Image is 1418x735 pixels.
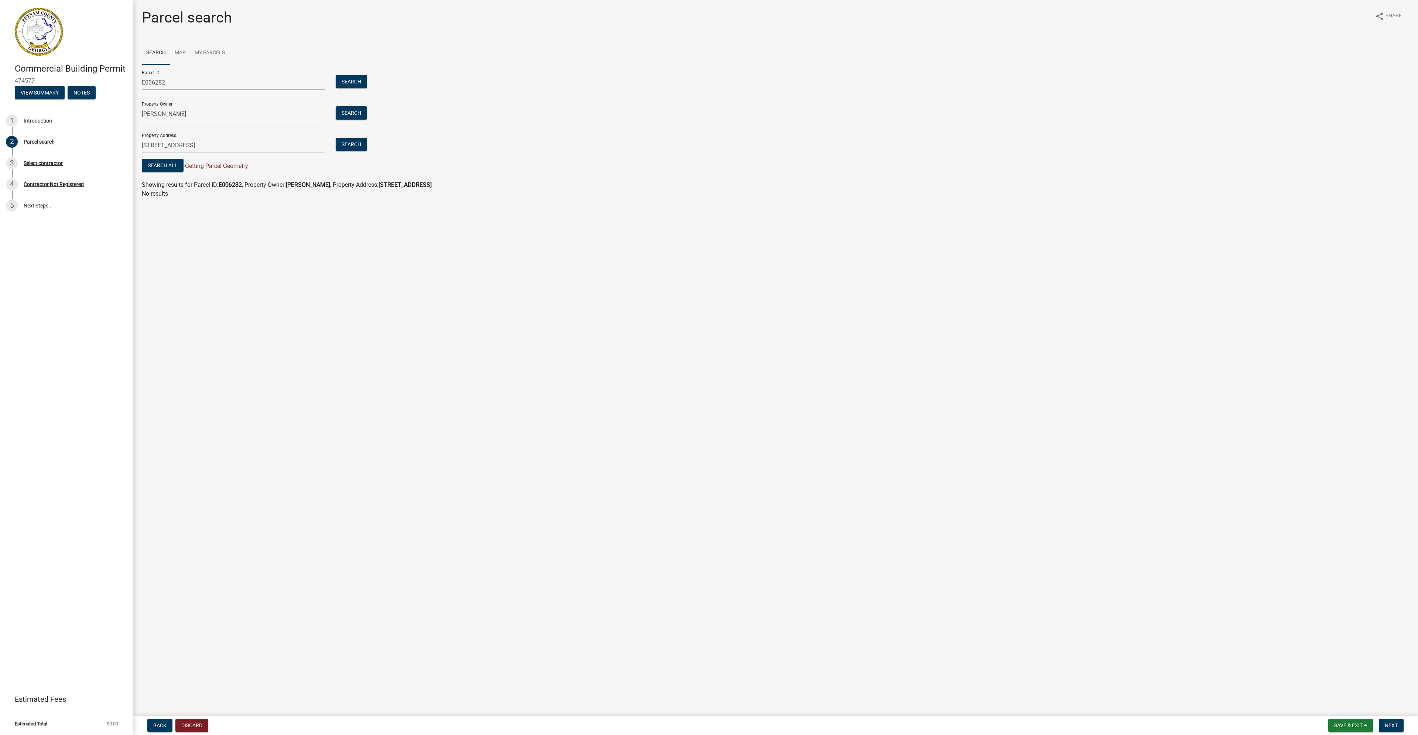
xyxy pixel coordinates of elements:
span: Next [1385,722,1398,728]
button: Search [336,138,367,151]
strong: E006282 [219,181,242,188]
span: 474577 [15,77,118,84]
div: Introduction [24,118,52,123]
button: Search [336,106,367,120]
h1: Parcel search [142,9,232,27]
wm-modal-confirm: Notes [68,90,96,96]
div: 1 [6,115,18,127]
strong: [STREET_ADDRESS] [379,181,432,188]
button: Search All [142,159,184,172]
button: Save & Exit [1328,719,1373,732]
a: Map [170,41,190,65]
h4: Commercial Building Permit [15,63,127,74]
button: View Summary [15,86,65,99]
button: Back [147,719,172,732]
div: Showing results for Parcel ID: , Property Owner: , Property Address: [142,181,1409,189]
div: 2 [6,136,18,148]
p: No results [142,189,1409,198]
button: Notes [68,86,96,99]
div: Parcel search [24,139,55,144]
span: Estimated Total [15,721,47,726]
div: Contractor Not Registered [24,182,84,187]
div: 5 [6,200,18,212]
div: 4 [6,178,18,190]
span: Back [153,722,167,728]
button: shareShare [1369,9,1408,23]
button: Discard [175,719,208,732]
wm-modal-confirm: Summary [15,90,65,96]
span: Share [1386,12,1402,21]
strong: [PERSON_NAME] [286,181,330,188]
span: Save & Exit [1334,722,1363,728]
span: Getting Parcel Geometry [184,162,248,169]
span: $0.00 [107,721,118,726]
div: 3 [6,157,18,169]
div: Select contractor [24,161,63,166]
button: Next [1379,719,1404,732]
a: My Parcels [190,41,229,65]
button: Search [336,75,367,88]
img: Putnam County, Georgia [15,8,63,56]
a: Estimated Fees [6,692,121,707]
i: share [1375,12,1384,21]
a: Search [142,41,170,65]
